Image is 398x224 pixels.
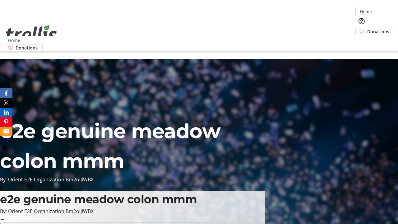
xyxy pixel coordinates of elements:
[367,28,389,35] span: Donations
[16,44,38,51] span: Donations
[4,18,59,49] img: Orient E2E Organization Bm2olJiWBX's Logo
[4,37,24,44] a: Home
[8,37,20,44] span: Home
[360,8,372,15] span: Home
[4,44,43,51] a: Donations
[356,8,376,15] a: Home
[355,15,368,27] button: Help
[355,35,368,48] button: Cart
[355,28,394,35] a: Donations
